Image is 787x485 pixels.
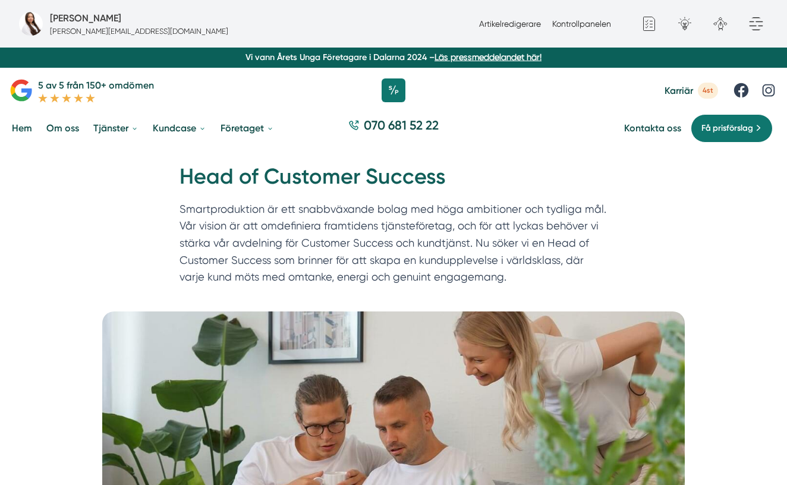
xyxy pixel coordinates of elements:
p: 5 av 5 från 150+ omdömen [38,78,154,93]
a: Hem [10,113,34,143]
span: 070 681 52 22 [364,116,439,134]
a: Kontakta oss [624,122,681,134]
img: foretagsbild-pa-smartproduktion-ett-foretag-i-dalarnas-lan.jpg [19,12,43,36]
a: 070 681 52 22 [344,116,443,140]
p: Smartproduktion är ett snabbväxande bolag med höga ambitioner och tydliga mål. Vår vision är att ... [180,201,607,291]
a: Tjänster [91,113,141,143]
a: Läs pressmeddelandet här! [435,52,542,62]
p: Vi vann Årets Unga Företagare i Dalarna 2024 – [5,51,782,63]
a: Få prisförslag [691,114,773,143]
a: Kontrollpanelen [552,19,611,29]
span: Karriär [665,85,693,96]
a: Artikelredigerare [479,19,541,29]
p: [PERSON_NAME][EMAIL_ADDRESS][DOMAIN_NAME] [50,26,228,37]
a: Företaget [218,113,276,143]
a: Om oss [44,113,81,143]
a: Karriär 4st [665,83,718,99]
h5: Administratör [50,11,121,26]
span: Få prisförslag [701,122,753,135]
h1: Head of Customer Success [180,162,607,201]
span: 4st [698,83,718,99]
a: Kundcase [150,113,209,143]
